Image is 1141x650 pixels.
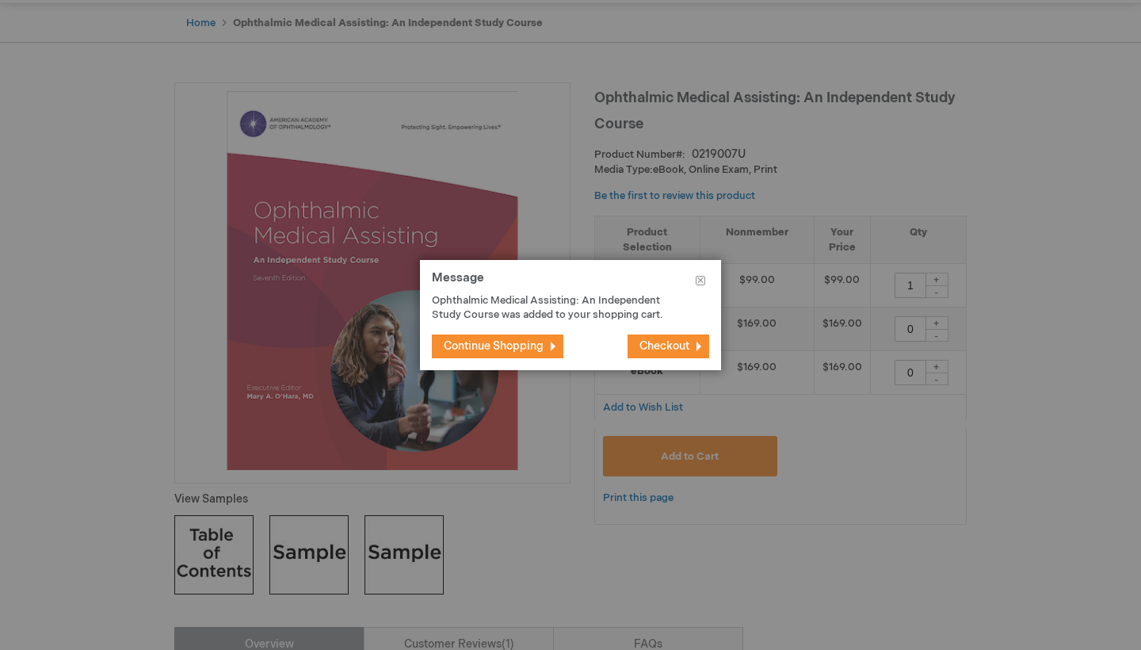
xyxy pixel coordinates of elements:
[628,335,709,358] button: Checkout
[444,339,544,353] span: Continue Shopping
[639,339,689,353] span: Checkout
[432,335,563,358] button: Continue Shopping
[432,293,685,323] p: Ophthalmic Medical Assisting: An Independent Study Course was added to your shopping cart.
[432,272,709,293] h1: Message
